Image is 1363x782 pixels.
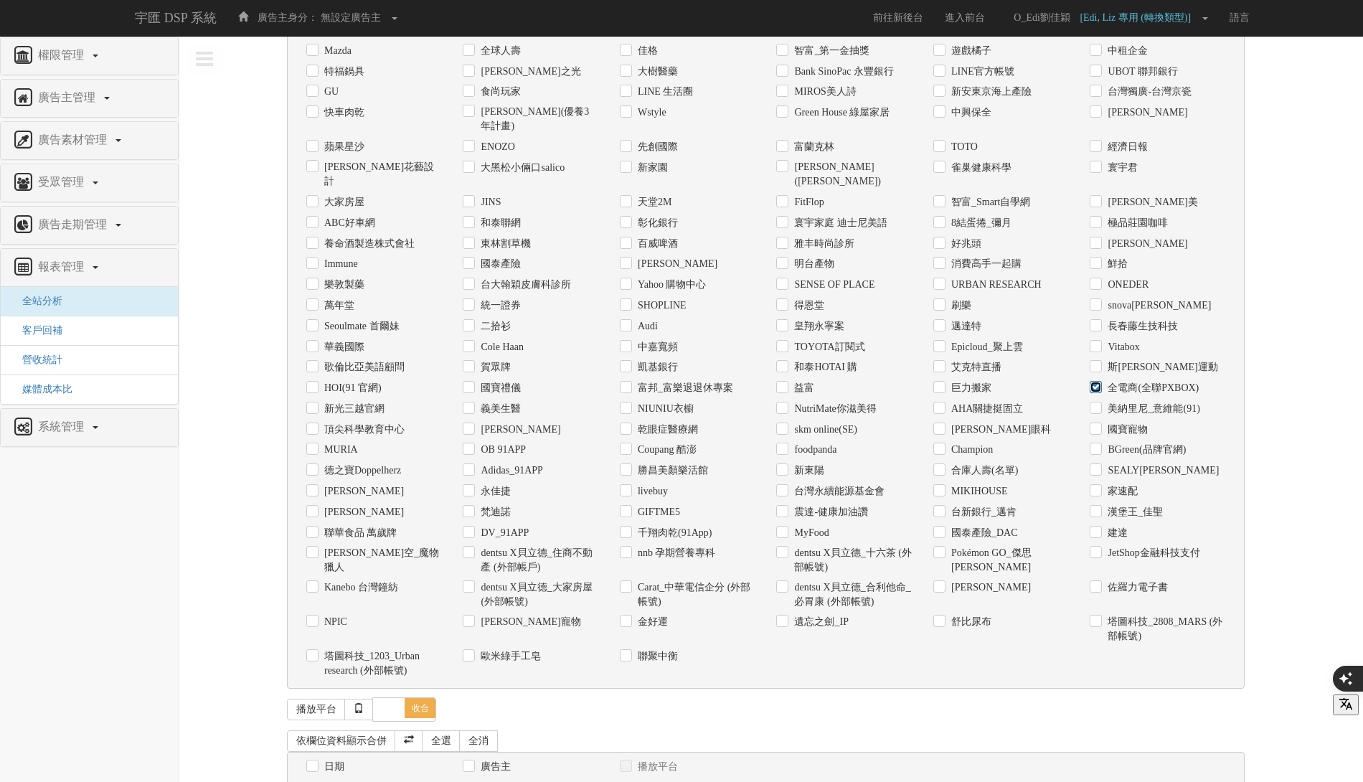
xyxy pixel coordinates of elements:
label: OB 91APP [477,443,526,457]
label: 勝昌美顏樂活館 [634,463,708,478]
label: dentsu X貝立德_十六茶 (外部帳號) [791,546,912,575]
label: DV_91APP [477,526,529,540]
label: 廣告主 [477,760,511,774]
a: 廣告走期管理 [11,214,167,237]
label: 先創國際 [634,140,678,154]
label: 百威啤酒 [634,237,678,251]
label: MURIA [321,443,358,457]
label: [PERSON_NAME]寵物 [477,615,580,629]
label: 大樹醫藥 [634,65,678,79]
label: TOYOTA訂閱式 [791,340,864,354]
label: 塔圖科技_1203_Urban research (外部帳號) [321,649,442,678]
label: 中租企金 [1104,44,1148,58]
a: 營收統計 [11,354,62,365]
label: LINE 生活圈 [634,85,693,99]
label: 寰宇君 [1104,161,1138,175]
label: 和泰HOTAI 購 [791,360,857,374]
label: 和泰聯網 [477,216,521,230]
label: Pokémon GO_傑思[PERSON_NAME] [948,546,1069,575]
label: [PERSON_NAME]空_魔物獵人 [321,546,442,575]
label: Champion [948,443,993,457]
span: 受眾管理 [34,176,91,188]
label: 二拾衫 [477,319,511,334]
label: 舒比尿布 [948,615,991,629]
label: [PERSON_NAME] [634,257,717,271]
label: skm online(SE) [791,423,857,437]
label: LINE官方帳號 [948,65,1014,79]
label: 大黑松小倆口salico [477,161,565,175]
a: 權限管理 [11,44,167,67]
label: 鮮拾 [1104,257,1128,271]
label: Kanebo 台灣鐘紡 [321,580,398,595]
span: O_Edi劉佳穎 [1006,12,1077,23]
label: 建達 [1104,526,1128,540]
label: ONEDER [1104,278,1149,292]
label: UBOT 聯邦銀行 [1104,65,1177,79]
label: Green House 綠屋家居 [791,105,890,120]
label: GU [321,85,339,99]
label: Immune [321,257,358,271]
label: 台灣獨廣-台灣京瓷 [1104,85,1192,99]
label: MyFood [791,526,829,540]
label: nnb 孕期營養專科 [634,546,716,560]
a: 全消 [459,730,498,752]
label: 全球人壽 [477,44,521,58]
label: 金好運 [634,615,668,629]
label: 新安東京海上產險 [948,85,1032,99]
label: 雀巢健康科學 [948,161,1011,175]
a: 全選 [422,730,461,752]
label: 遺忘之劍_IP [791,615,848,629]
label: Bank SinoPac 永豐銀行 [791,65,893,79]
label: 台新銀行_邁肯 [948,505,1017,519]
label: 得恩堂 [791,298,824,313]
label: [PERSON_NAME](優養3年計畫) [477,105,598,133]
label: 極品莊園咖啡 [1104,216,1168,230]
a: 全站分析 [11,296,62,306]
label: 日期 [321,760,344,774]
label: 頂尖科學教育中心 [321,423,405,437]
label: 美納里尼_意維能(91) [1104,402,1199,416]
a: 系統管理 [11,416,167,439]
label: Vitabox [1104,340,1139,354]
label: 快車肉乾 [321,105,364,120]
label: 艾克特直播 [948,360,1001,374]
label: ENOZO [477,140,514,154]
label: 萬年堂 [321,298,354,313]
label: FitFlop [791,195,824,209]
a: 廣告主管理 [11,87,167,110]
label: [PERSON_NAME]眼科 [948,423,1051,437]
label: AHA關捷挺固立 [948,402,1023,416]
label: 中興保全 [948,105,991,120]
a: 客戶回補 [11,325,62,336]
label: dentsu X貝立德_住商不動產 (外部帳戶) [477,546,598,575]
label: SHOPLINE [634,298,687,313]
label: 國泰產險 [477,257,521,271]
label: JINS [477,195,501,209]
label: 凱基銀行 [634,360,678,374]
label: 智富_Smart自學網 [948,195,1030,209]
label: 東林割草機 [477,237,531,251]
label: 消費高手一起購 [948,257,1022,271]
label: 新家園 [634,161,668,175]
label: ABC好車網 [321,216,375,230]
span: 權限管理 [34,49,91,61]
span: 廣告主身分： [258,12,318,23]
label: NutriMate你滋美得 [791,402,876,416]
label: 中嘉寬頻 [634,340,678,354]
label: 雅丰時尚診所 [791,237,854,251]
span: 廣告主管理 [34,91,103,103]
label: Yahoo 購物中心 [634,278,706,292]
label: 樂敦製藥 [321,278,364,292]
span: 報表管理 [34,260,91,273]
label: Wstyle [634,105,666,120]
span: 無設定廣告主 [321,12,381,23]
a: 廣告素材管理 [11,129,167,152]
label: 新東陽 [791,463,824,478]
label: 經濟日報 [1104,140,1148,154]
label: 漢堡王_佳聖 [1104,505,1163,519]
label: 統一證券 [477,298,521,313]
label: 歐米綠手工皂 [477,649,541,664]
label: livebuy [634,484,668,499]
